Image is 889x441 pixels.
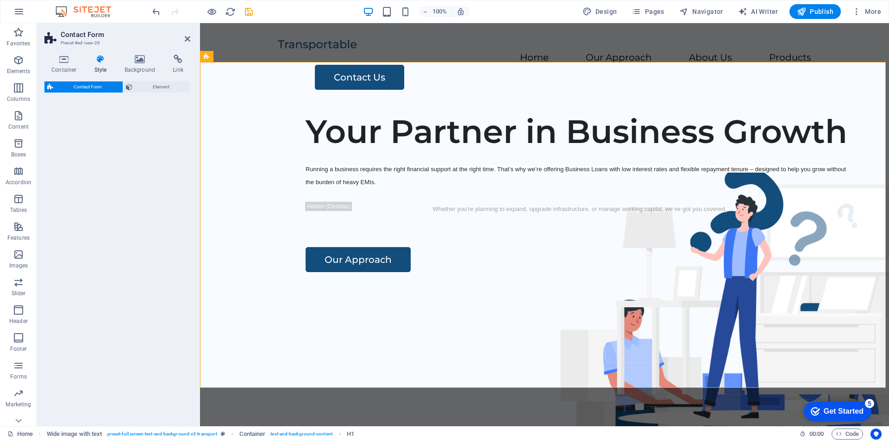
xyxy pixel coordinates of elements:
p: Footer [10,345,27,353]
p: Header [9,317,28,325]
button: save [243,6,254,17]
span: . text-and-background-content [269,429,332,440]
button: Publish [789,4,841,19]
i: Reload page [225,6,236,17]
button: reload [225,6,236,17]
h4: Container [44,55,88,74]
p: Boxes [11,151,26,158]
p: Accordion [6,179,31,186]
button: 100% [419,6,451,17]
span: Wide image with text [47,429,102,440]
h3: Preset #ed-new-26 [61,39,172,47]
a: Click to cancel selection. Double-click to open Pages [7,429,33,440]
h4: Background [118,55,166,74]
button: AI Writer [734,4,782,19]
h6: 100% [432,6,447,17]
p: Columns [7,95,30,103]
button: Element [123,81,190,93]
span: Design [582,7,617,16]
button: More [848,4,885,19]
button: Click here to leave preview mode and continue editing [206,6,217,17]
span: Navigator [679,7,723,16]
p: Favorites [6,40,30,47]
h4: Link [166,55,190,74]
span: 00 00 [809,429,824,440]
h4: Style [88,55,118,74]
span: Code [836,429,859,440]
button: Design [579,4,621,19]
span: More [852,7,881,16]
nav: breadcrumb [47,429,355,440]
div: Get Started [27,10,67,19]
img: Editor Logo [53,6,123,17]
button: Code [832,429,863,440]
span: Contact Form [56,81,120,93]
i: This element is a customizable preset [221,431,225,436]
span: Click to select. Double-click to edit [347,429,354,440]
span: Pages [632,7,664,16]
button: Pages [628,4,668,19]
p: Features [7,234,30,242]
button: Navigator [676,4,727,19]
span: : [816,430,817,437]
button: Usercentrics [870,429,882,440]
p: Slider [12,290,26,297]
div: Get Started 5 items remaining, 0% complete [7,5,75,24]
button: Contact Form [44,81,123,93]
i: Undo: Add element (Ctrl+Z) [151,6,162,17]
i: Save (Ctrl+S) [244,6,254,17]
span: AI Writer [738,7,778,16]
button: undo [150,6,162,17]
h6: Session time [800,429,824,440]
h2: Contact Form [61,31,190,39]
p: Forms [10,373,27,380]
p: Content [8,123,29,130]
span: . preset-fullscreen-text-and-background-v3-transport [106,429,217,440]
span: Click to select. Double-click to edit [239,429,265,440]
p: Images [9,262,28,269]
p: Tables [10,206,27,214]
p: Elements [7,68,31,75]
p: Marketing [6,401,31,408]
span: Element [135,81,188,93]
div: Design (Ctrl+Alt+Y) [579,4,621,19]
span: Publish [797,7,833,16]
div: 5 [69,2,78,11]
i: On resize automatically adjust zoom level to fit chosen device. [457,7,465,16]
